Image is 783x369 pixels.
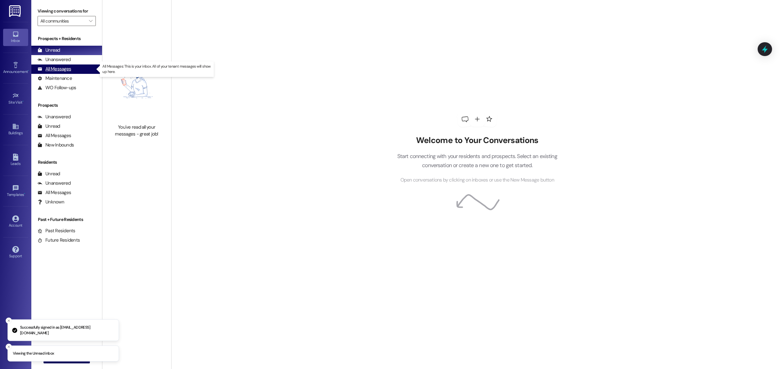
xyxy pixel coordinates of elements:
[9,5,22,17] img: ResiDesk Logo
[38,180,71,187] div: Unanswered
[3,213,28,230] a: Account
[31,102,102,109] div: Prospects
[38,6,96,16] label: Viewing conversations for
[109,124,164,137] div: You've read all your messages - great job!
[3,29,28,46] a: Inbox
[6,344,12,350] button: Close toast
[3,183,28,200] a: Templates •
[38,75,72,82] div: Maintenance
[38,199,64,205] div: Unknown
[38,132,71,139] div: All Messages
[388,136,567,146] h2: Welcome to Your Conversations
[38,171,60,177] div: Unread
[109,47,164,121] img: empty-state
[31,159,102,166] div: Residents
[3,152,28,169] a: Leads
[38,228,75,234] div: Past Residents
[28,69,29,73] span: •
[38,123,60,130] div: Unread
[388,152,567,170] p: Start connecting with your residents and prospects. Select an existing conversation or create a n...
[3,244,28,261] a: Support
[38,189,71,196] div: All Messages
[31,216,102,223] div: Past + Future Residents
[3,90,28,107] a: Site Visit •
[38,237,80,243] div: Future Residents
[6,318,12,324] button: Close toast
[24,192,25,196] span: •
[40,16,86,26] input: All communities
[38,66,71,72] div: All Messages
[38,56,71,63] div: Unanswered
[13,351,54,356] p: Viewing the Unread inbox
[38,85,76,91] div: WO Follow-ups
[102,64,211,74] p: All Messages: This is your inbox. All of your tenant messages will show up here.
[400,176,554,184] span: Open conversations by clicking on inboxes or use the New Message button
[3,121,28,138] a: Buildings
[38,142,74,148] div: New Inbounds
[38,114,71,120] div: Unanswered
[31,35,102,42] div: Prospects + Residents
[89,18,92,23] i: 
[38,47,60,54] div: Unread
[20,325,114,336] p: Successfully signed in as [EMAIL_ADDRESS][DOMAIN_NAME]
